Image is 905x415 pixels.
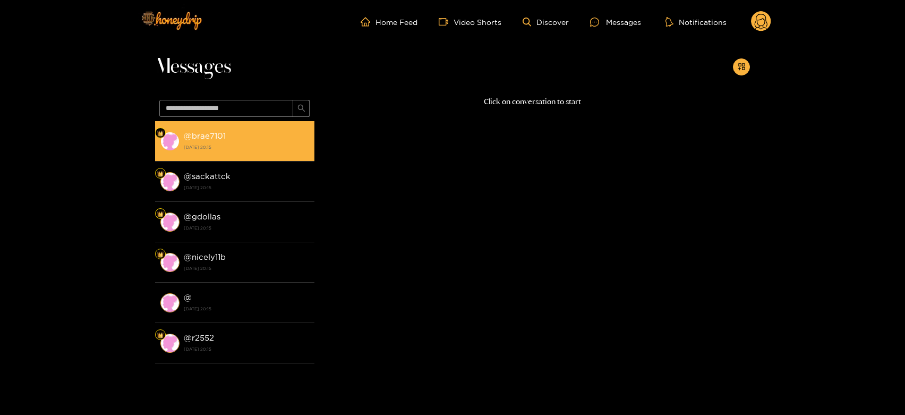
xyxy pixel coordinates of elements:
[184,252,226,261] strong: @ nicely11b
[523,18,569,27] a: Discover
[184,333,214,342] strong: @ r2552
[184,304,309,314] strong: [DATE] 20:15
[662,16,730,27] button: Notifications
[733,58,750,75] button: appstore-add
[293,100,310,117] button: search
[155,54,231,80] span: Messages
[157,211,164,217] img: Fan Level
[738,63,746,72] span: appstore-add
[160,293,180,312] img: conversation
[184,183,309,192] strong: [DATE] 20:15
[184,344,309,354] strong: [DATE] 20:15
[184,142,309,152] strong: [DATE] 20:15
[361,17,417,27] a: Home Feed
[590,16,641,28] div: Messages
[439,17,454,27] span: video-camera
[160,132,180,151] img: conversation
[160,213,180,232] img: conversation
[439,17,501,27] a: Video Shorts
[157,251,164,258] img: Fan Level
[160,172,180,191] img: conversation
[157,332,164,338] img: Fan Level
[184,212,220,221] strong: @ gdollas
[184,223,309,233] strong: [DATE] 20:15
[157,130,164,137] img: Fan Level
[184,264,309,273] strong: [DATE] 20:15
[297,104,305,113] span: search
[160,253,180,272] img: conversation
[314,96,750,108] p: Click on conversation to start
[361,17,375,27] span: home
[184,172,230,181] strong: @ sackattck
[184,293,192,302] strong: @
[157,171,164,177] img: Fan Level
[160,334,180,353] img: conversation
[184,131,226,140] strong: @ brae7101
